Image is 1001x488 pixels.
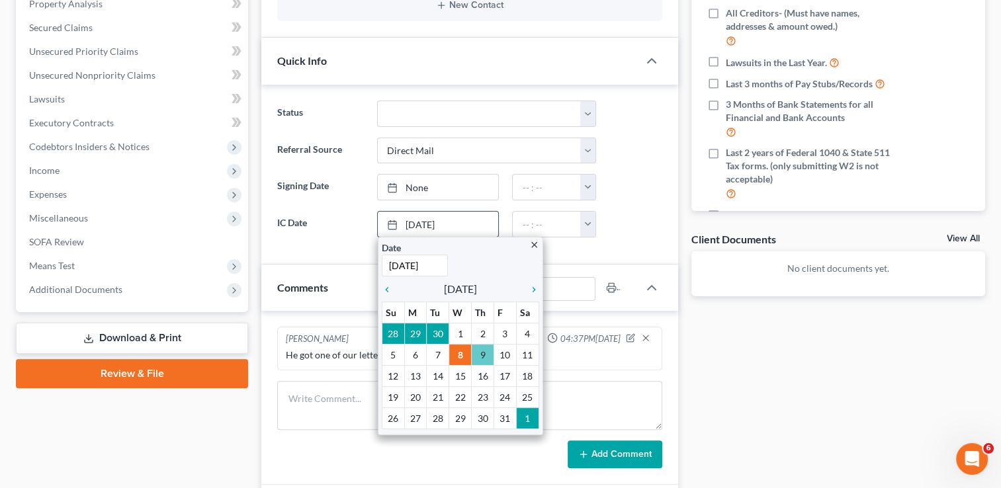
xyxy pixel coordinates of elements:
span: All Creditors- (Must have names, addresses & amount owed.) [726,7,900,33]
td: 16 [472,365,494,386]
td: 3 [494,323,516,344]
i: chevron_left [382,284,399,295]
td: 7 [427,344,449,365]
td: 27 [404,407,427,428]
span: Lawsuits in the Last Year. [726,56,827,69]
td: 28 [427,407,449,428]
th: Th [472,302,494,323]
a: Secured Claims [19,16,248,40]
div: He got one of our letters [286,348,654,362]
a: Executory Contracts [19,111,248,135]
td: 17 [494,365,516,386]
button: Add Comment [568,440,662,468]
td: 14 [427,365,449,386]
td: 29 [449,407,472,428]
span: Codebtors Insiders & Notices [29,141,150,152]
a: Lawsuits [19,87,248,111]
th: Sa [516,302,539,323]
th: M [404,302,427,323]
a: Download & Print [16,323,248,354]
a: None [378,175,499,200]
td: 9 [472,344,494,365]
span: Income [29,165,60,176]
td: 12 [382,365,404,386]
span: Executory Contracts [29,117,114,128]
td: 22 [449,386,472,407]
td: 25 [516,386,539,407]
span: Means Test [29,260,75,271]
td: 1 [449,323,472,344]
a: Review & File [16,359,248,388]
td: 30 [427,323,449,344]
td: 18 [516,365,539,386]
td: 20 [404,386,427,407]
a: Unsecured Priority Claims [19,40,248,63]
a: Unsecured Nonpriority Claims [19,63,248,87]
td: 4 [516,323,539,344]
a: chevron_left [382,281,399,297]
td: 8 [449,344,472,365]
td: 19 [382,386,404,407]
i: close [529,240,539,250]
td: 30 [472,407,494,428]
a: chevron_right [522,281,539,297]
span: [DATE] [444,281,477,297]
span: Last 2 years of Federal 1040 & State 511 Tax forms. (only submitting W2 is not acceptable) [726,146,900,186]
th: Tu [427,302,449,323]
span: SOFA Review [29,236,84,247]
span: 3 Months of Bank Statements for all Financial and Bank Accounts [726,98,900,124]
td: 26 [382,407,404,428]
td: 31 [494,407,516,428]
td: 28 [382,323,404,344]
span: 6 [983,443,994,454]
th: Su [382,302,404,323]
div: [PERSON_NAME] [286,333,349,346]
label: Signing Date [271,174,370,200]
span: Last 3 months of Pay Stubs/Records [726,77,873,91]
span: 04:37PM[DATE] [560,333,621,345]
input: 1/1/2013 [382,255,448,276]
span: Secured Claims [29,22,93,33]
span: Real Property Deeds and Mortgages [726,209,873,222]
td: 6 [404,344,427,365]
span: Additional Documents [29,284,122,295]
label: Date [382,241,401,255]
span: Comments [277,281,328,294]
span: Expenses [29,188,67,200]
td: 10 [494,344,516,365]
th: F [494,302,516,323]
a: [DATE] [378,212,499,237]
td: 2 [472,323,494,344]
span: Unsecured Nonpriority Claims [29,69,155,81]
td: 24 [494,386,516,407]
td: 11 [516,344,539,365]
a: close [529,237,539,252]
td: 23 [472,386,494,407]
span: Unsecured Priority Claims [29,46,138,57]
label: Status [271,101,370,127]
td: 21 [427,386,449,407]
td: 13 [404,365,427,386]
iframe: Intercom live chat [956,443,988,475]
a: SOFA Review [19,230,248,254]
td: 5 [382,344,404,365]
span: Lawsuits [29,93,65,104]
td: 15 [449,365,472,386]
div: Client Documents [691,232,776,246]
input: -- : -- [513,175,581,200]
th: W [449,302,472,323]
input: -- : -- [513,212,581,237]
label: IC Date [271,211,370,237]
p: No client documents yet. [702,262,975,275]
i: chevron_right [522,284,539,295]
a: View All [947,234,980,243]
label: Referral Source [271,138,370,164]
td: 29 [404,323,427,344]
td: 1 [516,407,539,428]
span: Miscellaneous [29,212,88,224]
span: Quick Info [277,54,327,67]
